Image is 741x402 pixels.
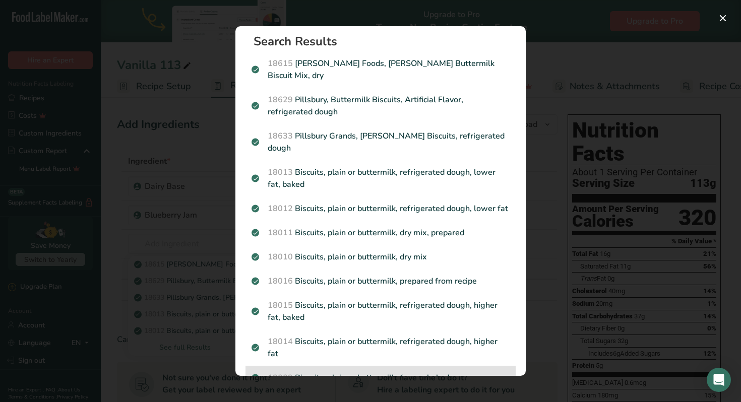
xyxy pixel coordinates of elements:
span: 18011 [268,227,293,238]
p: Biscuits, plain or buttermilk, refrigerated dough, higher fat, baked [252,299,510,323]
span: 18014 [268,336,293,347]
h1: Search Results [254,35,516,47]
span: 18010 [268,251,293,262]
p: Biscuits, plain or buttermilk, refrigerated dough, lower fat [252,203,510,215]
p: Biscuits, plain or buttermilk, dry mix [252,251,510,263]
span: 18016 [268,276,293,287]
p: Biscuits, plain or buttermilk, refrigerated dough, higher fat [252,336,510,360]
p: Biscuits, plain or buttermilk, frozen, baked [252,372,510,384]
span: 18013 [268,167,293,178]
p: Pillsbury Grands, [PERSON_NAME] Biscuits, refrigerated dough [252,130,510,154]
span: 18633 [268,130,293,142]
div: Open Intercom Messenger [707,368,731,392]
p: Pillsbury, Buttermilk Biscuits, Artificial Flavor, refrigerated dough [252,94,510,118]
span: 18615 [268,58,293,69]
span: 18009 [268,372,293,383]
p: Biscuits, plain or buttermilk, dry mix, prepared [252,227,510,239]
span: 18015 [268,300,293,311]
span: 18629 [268,94,293,105]
p: Biscuits, plain or buttermilk, prepared from recipe [252,275,510,287]
span: 18012 [268,203,293,214]
p: Biscuits, plain or buttermilk, refrigerated dough, lower fat, baked [252,166,510,190]
p: [PERSON_NAME] Foods, [PERSON_NAME] Buttermilk Biscuit Mix, dry [252,57,510,82]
